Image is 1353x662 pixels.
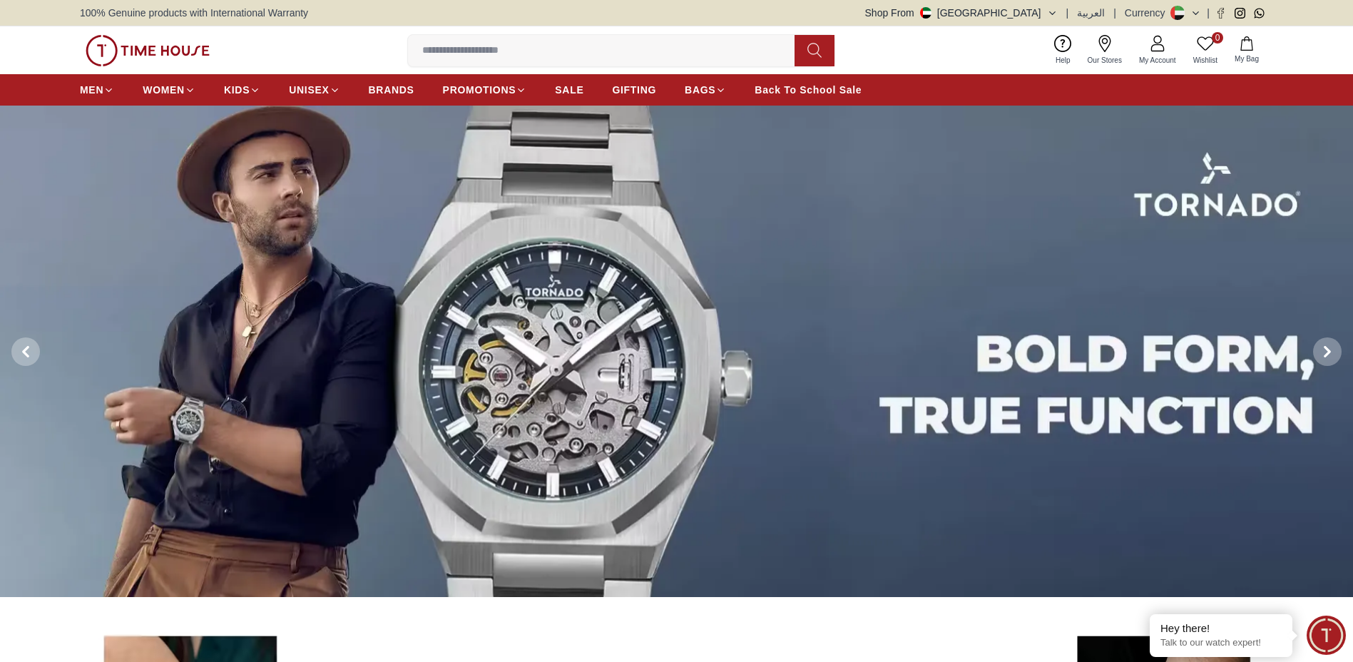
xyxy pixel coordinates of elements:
[865,6,1058,20] button: Shop From[GEOGRAPHIC_DATA]
[1226,34,1267,67] button: My Bag
[1082,55,1128,66] span: Our Stores
[755,83,862,97] span: Back To School Sale
[685,83,715,97] span: BAGS
[612,83,656,97] span: GIFTING
[1212,32,1223,44] span: 0
[1215,8,1226,19] a: Facebook
[1079,32,1130,68] a: Our Stores
[685,77,726,103] a: BAGS
[1207,6,1210,20] span: |
[224,77,260,103] a: KIDS
[1133,55,1182,66] span: My Account
[289,77,339,103] a: UNISEX
[1125,6,1171,20] div: Currency
[1307,616,1346,655] div: Chat Widget
[612,77,656,103] a: GIFTING
[1077,6,1105,20] button: العربية
[555,83,583,97] span: SALE
[1113,6,1116,20] span: |
[1188,55,1223,66] span: Wishlist
[369,77,414,103] a: BRANDS
[755,77,862,103] a: Back To School Sale
[1066,6,1069,20] span: |
[1185,32,1226,68] a: 0Wishlist
[1047,32,1079,68] a: Help
[443,77,527,103] a: PROMOTIONS
[1254,8,1265,19] a: Whatsapp
[920,7,931,19] img: United Arab Emirates
[369,83,414,97] span: BRANDS
[80,83,103,97] span: MEN
[143,77,195,103] a: WOMEN
[80,6,308,20] span: 100% Genuine products with International Warranty
[1050,55,1076,66] span: Help
[555,77,583,103] a: SALE
[143,83,185,97] span: WOMEN
[80,77,114,103] a: MEN
[443,83,516,97] span: PROMOTIONS
[86,35,210,66] img: ...
[289,83,329,97] span: UNISEX
[1229,54,1265,64] span: My Bag
[224,83,250,97] span: KIDS
[1160,621,1282,636] div: Hey there!
[1235,8,1245,19] a: Instagram
[1160,637,1282,649] p: Talk to our watch expert!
